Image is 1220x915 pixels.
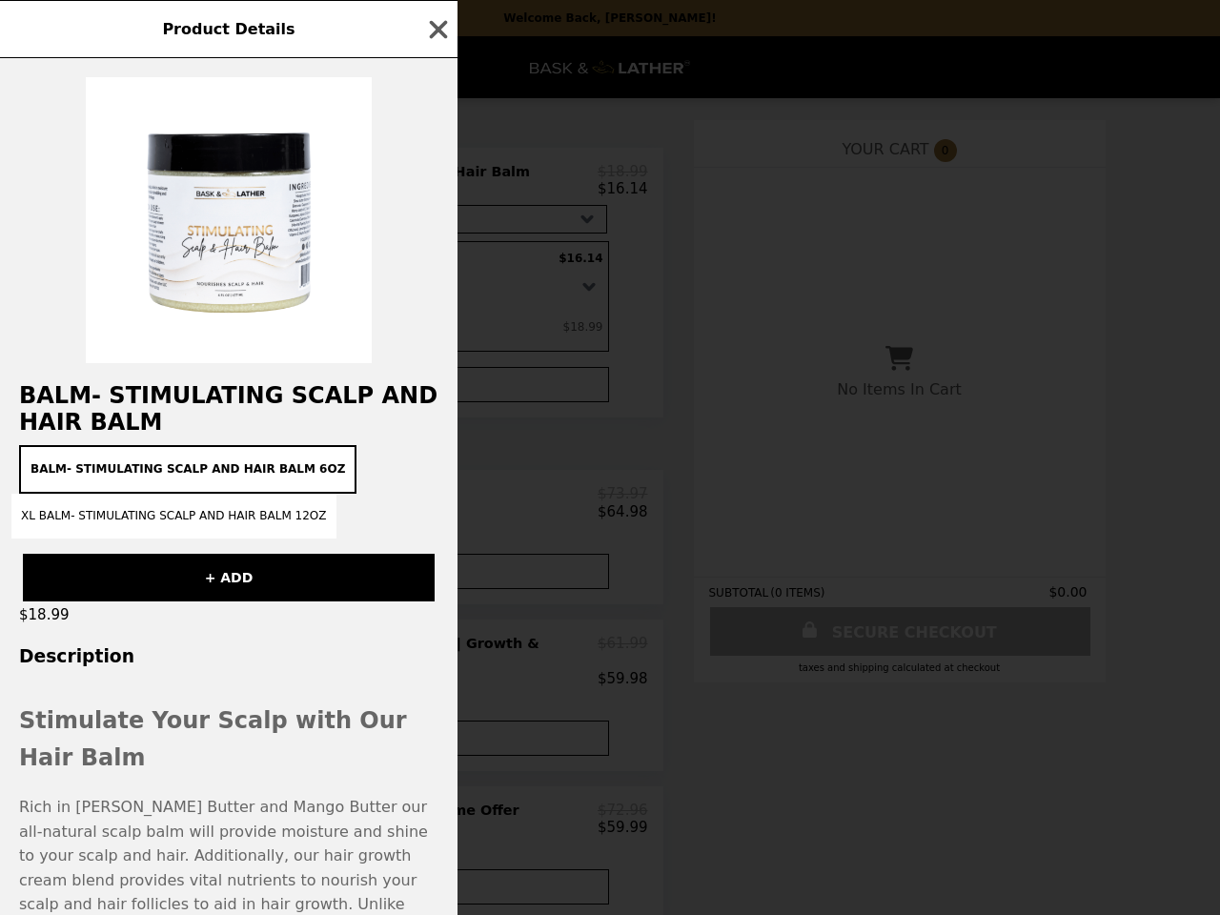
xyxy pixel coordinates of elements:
button: BALM- Stimulating Scalp and Hair Balm 6oz [19,445,356,494]
img: BALM- Stimulating Scalp and Hair Balm 6oz [86,77,372,363]
span: Product Details [162,20,295,38]
strong: Stimulate Your Scalp with Our Hair Balm [19,707,407,770]
button: + ADD [23,554,435,601]
button: XL BALM- Stimulating Scalp and Hair Balm 12oz [11,494,336,539]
